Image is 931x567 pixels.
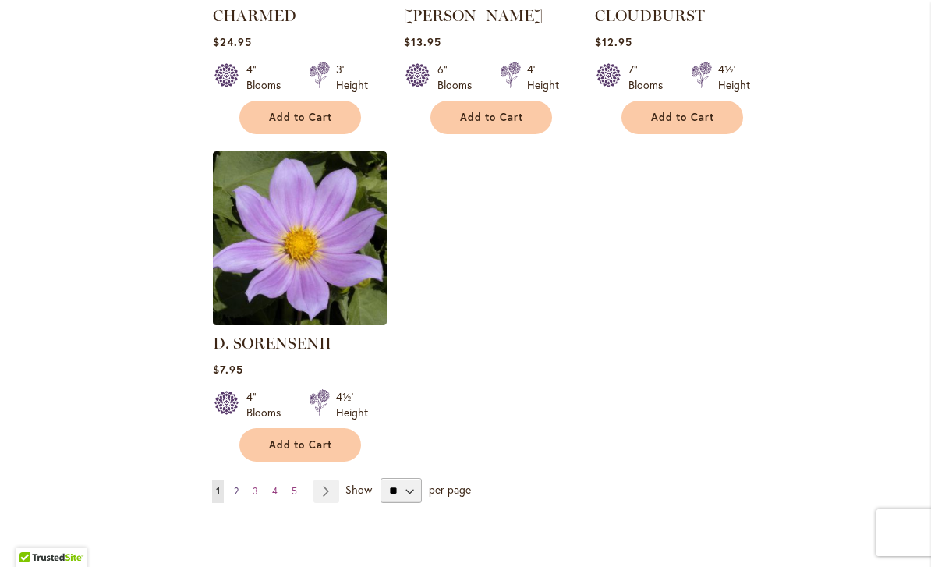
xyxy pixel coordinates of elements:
[336,389,368,420] div: 4½' Height
[288,480,301,503] a: 5
[230,480,242,503] a: 2
[234,485,239,497] span: 2
[268,480,281,503] a: 4
[213,151,387,325] img: D. SORENSENII
[437,62,481,93] div: 6" Blooms
[213,34,252,49] span: $24.95
[269,438,333,452] span: Add to Cart
[292,485,297,497] span: 5
[249,480,262,503] a: 3
[404,34,441,49] span: $13.95
[430,101,552,134] button: Add to Cart
[246,389,290,420] div: 4" Blooms
[246,62,290,93] div: 4" Blooms
[216,485,220,497] span: 1
[213,6,296,25] a: CHARMED
[429,482,471,497] span: per page
[239,101,361,134] button: Add to Cart
[269,111,333,124] span: Add to Cart
[345,482,372,497] span: Show
[239,428,361,462] button: Add to Cart
[621,101,743,134] button: Add to Cart
[460,111,524,124] span: Add to Cart
[595,6,705,25] a: CLOUDBURST
[595,34,632,49] span: $12.95
[272,485,278,497] span: 4
[527,62,559,93] div: 4' Height
[253,485,258,497] span: 3
[718,62,750,93] div: 4½' Height
[213,314,387,328] a: D. SORENSENII
[651,111,715,124] span: Add to Cart
[213,334,331,353] a: D. SORENSENII
[404,6,543,25] a: [PERSON_NAME]
[336,62,368,93] div: 3' Height
[12,512,55,555] iframe: Launch Accessibility Center
[213,362,243,377] span: $7.95
[628,62,672,93] div: 7" Blooms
